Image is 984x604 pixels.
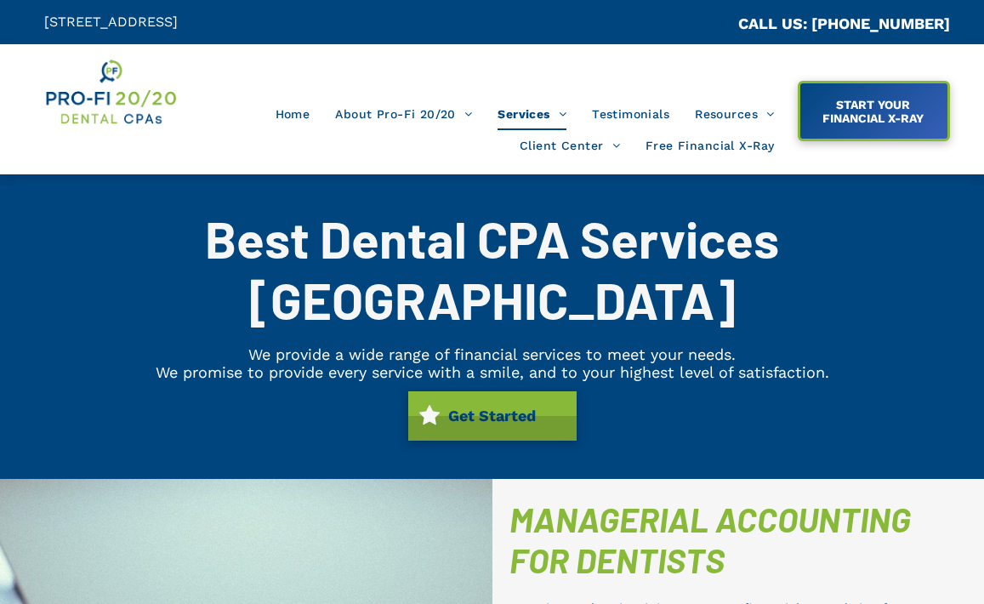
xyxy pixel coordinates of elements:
span: MANAGERIAL ACCOUNTING FOR DENTISTS [509,499,911,580]
a: START YOUR FINANCIAL X-RAY [798,81,951,141]
span: We provide a wide range of financial services to meet your needs. [248,345,736,363]
span: [STREET_ADDRESS] [44,14,178,30]
a: CALL US: [PHONE_NUMBER] [738,14,950,32]
a: Get Started [408,391,577,441]
span: Get Started [442,398,542,433]
span: Best Dental CPA Services [GEOGRAPHIC_DATA] [205,208,779,330]
a: Home [263,98,323,130]
a: About Pro-Fi 20/20 [322,98,485,130]
span: START YOUR FINANCIAL X-RAY [801,89,946,134]
a: Resources [682,98,787,130]
a: Services [485,98,579,130]
a: Free Financial X-Ray [633,130,787,162]
img: Get Dental CPA Consulting, Bookkeeping, & Bank Loans [44,57,178,127]
a: Testimonials [579,98,682,130]
span: We promise to provide every service with a smile, and to your highest level of satisfaction. [156,363,829,381]
a: Client Center [507,130,633,162]
span: CA::CALLC [666,16,738,32]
